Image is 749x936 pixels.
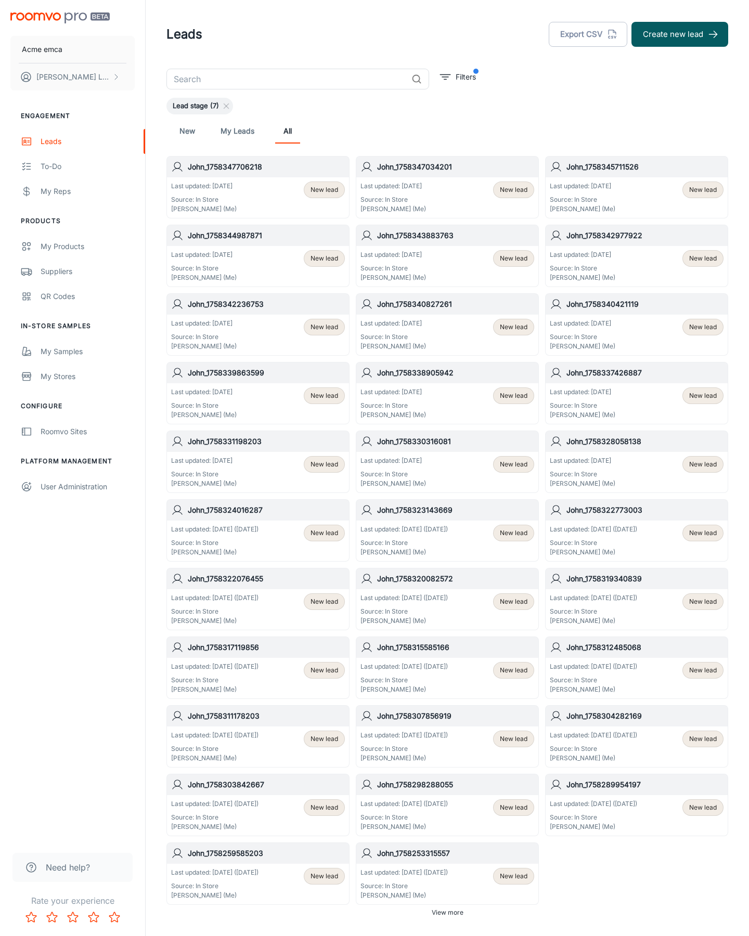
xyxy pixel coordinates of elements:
[311,597,338,606] span: New lead
[360,685,448,694] p: [PERSON_NAME] (Me)
[171,662,259,671] p: Last updated: [DATE] ([DATE])
[188,779,345,790] h6: John_1758303842667
[311,391,338,400] span: New lead
[550,731,637,740] p: Last updated: [DATE] ([DATE])
[360,456,426,465] p: Last updated: [DATE]
[631,22,728,47] button: Create new lead
[360,342,426,351] p: [PERSON_NAME] (Me)
[171,685,259,694] p: [PERSON_NAME] (Me)
[500,528,527,538] span: New lead
[311,734,338,744] span: New lead
[166,225,350,287] a: John_1758344987871Last updated: [DATE]Source: In Store[PERSON_NAME] (Me)New lead
[360,470,426,479] p: Source: In Store
[566,504,724,516] h6: John_1758322773003
[550,204,615,214] p: [PERSON_NAME] (Me)
[41,136,135,147] div: Leads
[360,675,448,685] p: Source: In Store
[550,607,637,616] p: Source: In Store
[550,525,637,534] p: Last updated: [DATE] ([DATE])
[689,666,717,675] span: New lead
[171,387,237,397] p: Last updated: [DATE]
[356,156,539,218] a: John_1758347034201Last updated: [DATE]Source: In Store[PERSON_NAME] (Me)New lead
[500,322,527,332] span: New lead
[166,101,225,111] span: Lead stage (7)
[689,322,717,332] span: New lead
[171,675,259,685] p: Source: In Store
[171,753,259,763] p: [PERSON_NAME] (Me)
[689,528,717,538] span: New lead
[171,410,237,420] p: [PERSON_NAME] (Me)
[311,185,338,194] span: New lead
[188,573,345,584] h6: John_1758322076455
[432,908,463,917] span: View more
[166,499,350,562] a: John_1758324016287Last updated: [DATE] ([DATE])Source: In Store[PERSON_NAME] (Me)New lead
[41,481,135,492] div: User Administration
[360,548,448,557] p: [PERSON_NAME] (Me)
[360,868,448,877] p: Last updated: [DATE] ([DATE])
[41,371,135,382] div: My Stores
[550,181,615,191] p: Last updated: [DATE]
[360,387,426,397] p: Last updated: [DATE]
[550,195,615,204] p: Source: In Store
[356,225,539,287] a: John_1758343883763Last updated: [DATE]Source: In Store[PERSON_NAME] (Me)New lead
[356,774,539,836] a: John_1758298288055Last updated: [DATE] ([DATE])Source: In Store[PERSON_NAME] (Me)New lead
[360,731,448,740] p: Last updated: [DATE] ([DATE])
[689,254,717,263] span: New lead
[166,98,233,114] div: Lead stage (7)
[689,460,717,469] span: New lead
[545,293,728,356] a: John_1758340421119Last updated: [DATE]Source: In Store[PERSON_NAME] (Me)New lead
[689,803,717,812] span: New lead
[550,593,637,603] p: Last updated: [DATE] ([DATE])
[356,431,539,493] a: John_1758330316081Last updated: [DATE]Source: In Store[PERSON_NAME] (Me)New lead
[689,734,717,744] span: New lead
[360,250,426,259] p: Last updated: [DATE]
[500,391,527,400] span: New lead
[545,636,728,699] a: John_1758312485068Last updated: [DATE] ([DATE])Source: In Store[PERSON_NAME] (Me)New lead
[360,332,426,342] p: Source: In Store
[550,675,637,685] p: Source: In Store
[545,225,728,287] a: John_1758342977922Last updated: [DATE]Source: In Store[PERSON_NAME] (Me)New lead
[166,156,350,218] a: John_1758347706218Last updated: [DATE]Source: In Store[PERSON_NAME] (Me)New lead
[10,12,110,23] img: Roomvo PRO Beta
[500,872,527,881] span: New lead
[500,254,527,263] span: New lead
[41,241,135,252] div: My Products
[360,593,448,603] p: Last updated: [DATE] ([DATE])
[166,25,202,44] h1: Leads
[566,710,724,722] h6: John_1758304282169
[360,195,426,204] p: Source: In Store
[377,161,534,173] h6: John_1758347034201
[377,779,534,790] h6: John_1758298288055
[171,881,259,891] p: Source: In Store
[356,842,539,905] a: John_1758253315557Last updated: [DATE] ([DATE])Source: In Store[PERSON_NAME] (Me)New lead
[377,230,534,241] h6: John_1758343883763
[171,181,237,191] p: Last updated: [DATE]
[550,264,615,273] p: Source: In Store
[311,528,338,538] span: New lead
[545,568,728,630] a: John_1758319340839Last updated: [DATE] ([DATE])Source: In Store[PERSON_NAME] (Me)New lead
[41,291,135,302] div: QR Codes
[377,436,534,447] h6: John_1758330316081
[171,616,259,626] p: [PERSON_NAME] (Me)
[566,230,724,241] h6: John_1758342977922
[42,907,62,928] button: Rate 2 star
[311,460,338,469] span: New lead
[171,332,237,342] p: Source: In Store
[171,264,237,273] p: Source: In Store
[550,332,615,342] p: Source: In Store
[311,872,338,881] span: New lead
[188,161,345,173] h6: John_1758347706218
[8,894,137,907] p: Rate your experience
[549,22,627,47] button: Export CSV
[221,119,254,144] a: My Leads
[171,593,259,603] p: Last updated: [DATE] ([DATE])
[171,525,259,534] p: Last updated: [DATE] ([DATE])
[171,822,259,831] p: [PERSON_NAME] (Me)
[275,119,300,144] a: All
[171,868,259,877] p: Last updated: [DATE] ([DATE])
[188,298,345,310] h6: John_1758342236753
[171,731,259,740] p: Last updated: [DATE] ([DATE])
[550,616,637,626] p: [PERSON_NAME] (Me)
[166,431,350,493] a: John_1758331198203Last updated: [DATE]Source: In Store[PERSON_NAME] (Me)New lead
[550,538,637,548] p: Source: In Store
